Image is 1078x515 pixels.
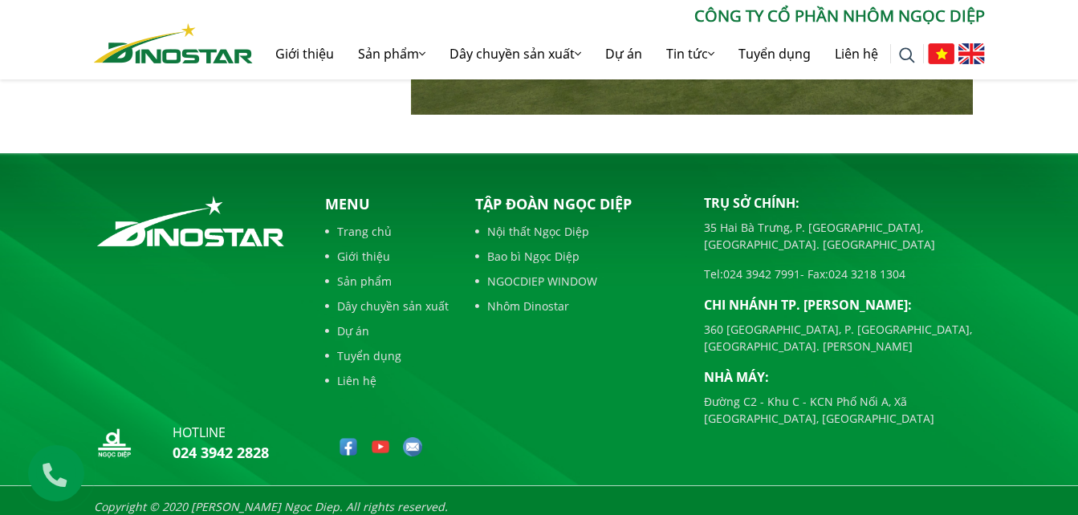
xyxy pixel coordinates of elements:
a: 024 3218 1304 [828,266,905,282]
a: Nhôm Dinostar [94,20,253,63]
a: Liên hệ [823,28,890,79]
p: CÔNG TY CỔ PHẦN NHÔM NGỌC DIỆP [253,4,985,28]
a: Nhôm Dinostar [475,298,680,314]
p: Tập đoàn Ngọc Diệp [475,193,680,215]
p: Menu [325,193,449,215]
a: Liên hệ [325,372,449,389]
img: search [899,47,915,63]
a: 024 3942 7991 [723,266,800,282]
img: Nhôm Dinostar [94,23,253,63]
i: Copyright © 2020 [PERSON_NAME] Ngoc Diep. All rights reserved. [94,499,448,514]
img: logo_nd_footer [94,423,134,463]
a: Dây chuyền sản xuất [437,28,593,79]
p: Đường C2 - Khu C - KCN Phố Nối A, Xã [GEOGRAPHIC_DATA], [GEOGRAPHIC_DATA] [704,393,985,427]
a: 024 3942 2828 [173,443,269,462]
a: Giới thiệu [263,28,346,79]
a: Giới thiệu [325,248,449,265]
a: Dự án [593,28,654,79]
a: Tin tức [654,28,726,79]
p: Chi nhánh TP. [PERSON_NAME]: [704,295,985,314]
a: Dây chuyền sản xuất [325,298,449,314]
p: 35 Hai Bà Trưng, P. [GEOGRAPHIC_DATA], [GEOGRAPHIC_DATA]. [GEOGRAPHIC_DATA] [704,219,985,253]
img: logo_footer [94,193,287,249]
p: Trụ sở chính: [704,193,985,213]
a: Nội thất Ngọc Diệp [475,223,680,240]
a: Sản phẩm [346,28,437,79]
a: Dự án [325,322,449,339]
p: hotline [173,423,269,442]
p: 360 [GEOGRAPHIC_DATA], P. [GEOGRAPHIC_DATA], [GEOGRAPHIC_DATA]. [PERSON_NAME] [704,321,985,355]
a: Tuyển dụng [325,347,449,364]
img: Tiếng Việt [928,43,954,64]
a: Bao bì Ngọc Diệp [475,248,680,265]
a: Sản phẩm [325,273,449,290]
p: Tel: - Fax: [704,266,985,282]
img: English [958,43,985,64]
a: NGOCDIEP WINDOW [475,273,680,290]
a: Tuyển dụng [726,28,823,79]
p: Nhà máy: [704,367,985,387]
a: Trang chủ [325,223,449,240]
